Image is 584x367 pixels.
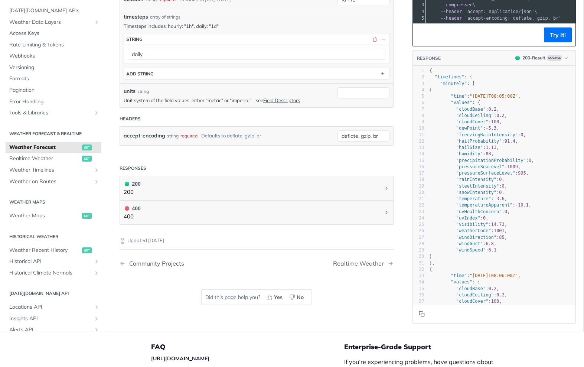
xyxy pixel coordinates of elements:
span: 0 [521,132,523,137]
div: 9 [413,119,424,125]
label: units [124,87,136,95]
a: Rate Limiting & Tokens [6,39,101,51]
span: : , [430,286,499,291]
div: 33 [413,273,424,279]
a: Webhooks [6,51,101,62]
div: 12 [413,138,424,144]
div: 36 [413,292,424,298]
button: Delete [372,36,378,42]
span: 0 [529,158,531,163]
div: 31 [413,260,424,266]
a: Field Descriptors [263,97,300,103]
button: ADD string [124,68,389,79]
span: 100 [491,119,499,124]
div: 200 [124,180,141,188]
div: Realtime Weather [333,260,388,267]
a: Access Keys [6,28,101,39]
span: : , [430,145,499,150]
a: Tools & LibrariesShow subpages for Tools & Libraries [6,107,101,118]
span: "hailSize" [456,145,483,150]
span: "time" [451,94,467,99]
div: 3 [413,81,424,87]
span: : , [430,132,526,137]
span: : , [430,151,494,156]
span: "uvHealthConcern" [456,209,502,214]
span: : , [430,119,502,124]
span: "values" [451,100,472,105]
span: "time" [451,273,467,278]
div: 5 [413,93,424,100]
div: Headers [120,116,141,122]
span: 10.1 [518,202,529,208]
div: Did this page help you? [201,289,312,305]
span: Weather Timelines [9,166,92,174]
span: 0 [483,215,486,221]
div: 6 [413,100,424,106]
span: - [515,202,518,208]
span: "cloudBase" [456,107,486,112]
div: 5 [413,15,425,22]
span: 1.13 [486,145,496,150]
span: timesteps [124,13,148,21]
span: : , [430,177,505,182]
div: 1 [413,68,424,74]
button: Copy to clipboard [417,29,427,40]
p: 400 [124,212,141,221]
span: 6.1 [488,247,496,253]
div: 11 [413,132,424,138]
span: "hailProbability" [456,139,502,144]
span: 200 [515,56,520,60]
span: 0 [505,209,507,214]
span: Pagination [9,87,99,94]
a: Historical APIShow subpages for Historical API [6,256,101,267]
span: 'accept-encoding: deflate, gzip, br' [465,16,561,21]
div: 200 - Result [522,55,545,61]
a: Weather Forecastget [6,142,101,153]
span: "snowIntensity" [456,190,496,195]
span: - [486,126,488,131]
p: 200 [124,188,141,197]
span: Historical API [9,258,92,265]
button: Show subpages for Alerts API [94,327,99,333]
button: Try It! [544,27,572,42]
a: Historical Climate NormalsShow subpages for Historical Climate Normals [6,267,101,279]
div: 21 [413,196,424,202]
p: Unit system of the field values, either "metric" or "imperial" - see [124,97,334,104]
button: Show subpages for Weather Timelines [94,167,99,173]
div: 16 [413,164,424,170]
span: "freezingRainIntensity" [456,132,518,137]
a: [URL][DOMAIN_NAME] [151,355,209,362]
span: 200 [125,182,129,186]
div: required [180,130,198,141]
button: Show subpages for Locations API [94,304,99,310]
span: Historical Climate Normals [9,269,92,277]
span: : , [430,170,529,176]
div: 28 [413,241,424,247]
span: : , [430,299,502,304]
div: ADD string [126,71,154,77]
span: "dewPoint" [456,126,483,131]
div: 400 [124,204,141,212]
span: 0.2 [488,286,496,291]
span: Example [547,55,562,61]
span: Weather Maps [9,212,80,220]
a: Error Handling [6,96,101,107]
span: : , [430,126,499,131]
a: Locations APIShow subpages for Locations API [6,302,101,313]
span: "windDirection" [456,235,496,240]
span: "cloudCover" [456,119,489,124]
span: get [82,156,92,162]
span: : , [430,202,532,208]
button: Show subpages for Historical API [94,259,99,264]
div: 4 [413,87,424,93]
span: 1009 [507,164,518,169]
h2: [DATE][DOMAIN_NAME] API [6,290,101,297]
div: 34 [413,279,424,285]
div: 29 [413,247,424,253]
div: 37 [413,298,424,305]
span: Tools & Libraries [9,109,92,117]
span: : { [430,279,480,285]
span: "temperature" [456,196,491,201]
span: "cloudCover" [456,299,489,304]
div: array of strings [150,14,180,20]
